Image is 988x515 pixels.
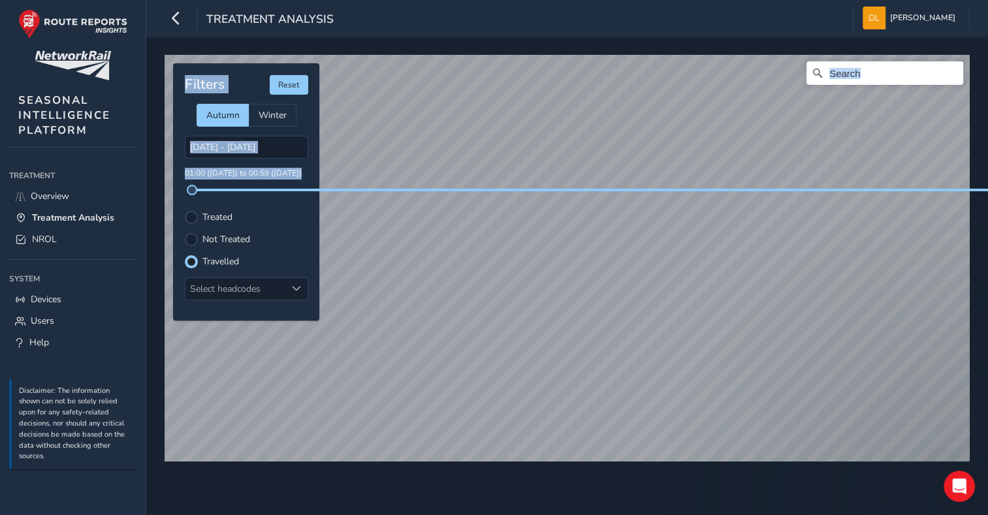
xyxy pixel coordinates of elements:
canvas: Map [165,55,970,471]
div: Autumn [197,104,249,127]
span: Autumn [206,109,240,121]
span: Users [31,315,54,327]
a: Devices [9,289,136,310]
div: Treatment [9,166,136,185]
span: Treatment Analysis [206,11,334,29]
span: Devices [31,293,61,305]
a: Overview [9,185,136,207]
a: Treatment Analysis [9,207,136,228]
img: rr logo [18,9,127,39]
label: Travelled [202,257,239,266]
span: Overview [31,190,69,202]
div: Select headcodes [185,278,286,300]
span: Treatment Analysis [32,211,114,224]
span: NROL [32,233,57,245]
p: 01:00 ([DATE]) to 00:59 ([DATE]) [185,168,308,179]
button: Reset [270,75,308,95]
label: Treated [202,213,232,222]
img: customer logo [35,51,111,80]
a: NROL [9,228,136,250]
span: SEASONAL INTELLIGENCE PLATFORM [18,93,110,138]
a: Users [9,310,136,332]
h4: Filters [185,76,225,93]
iframe: Intercom live chat [944,471,975,502]
div: System [9,269,136,289]
label: Not Treated [202,235,250,244]
input: Search [806,61,963,85]
button: [PERSON_NAME] [863,7,960,29]
img: diamond-layout [863,7,885,29]
a: Help [9,332,136,353]
span: Help [29,336,49,349]
p: Disclaimer: The information shown can not be solely relied upon for any safety-related decisions,... [19,386,130,463]
span: [PERSON_NAME] [890,7,955,29]
div: Winter [249,104,296,127]
span: Winter [259,109,287,121]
